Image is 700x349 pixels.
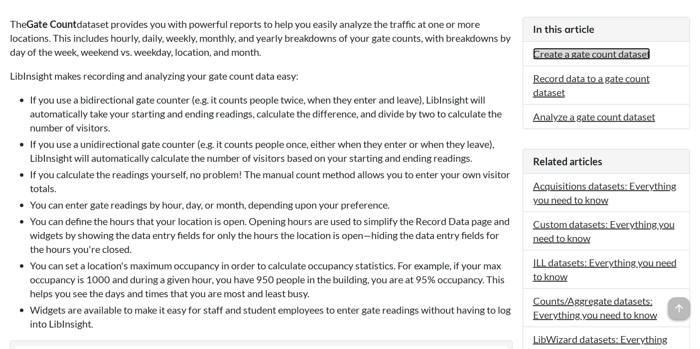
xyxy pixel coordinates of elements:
[26,18,77,30] strong: Gate Count
[533,72,650,98] a: Record data to a gate count dataset
[30,93,513,134] li: If you use a bidirectional gate counter (e.g. it counts people twice, when they enter and leave),...
[10,69,513,83] p: LibInsight makes recording and analyzing your gate count data easy:
[30,198,513,212] li: You can enter gate readings by hour, day, or month, depending upon your preference.
[30,167,513,195] li: If you calculate the readings yourself, no problem! The manual count method allows you to enter y...
[30,137,513,165] li: If you use a unidirectional gate counter (e.g. it counts people once, either when they enter or w...
[533,295,657,321] a: Counts/Aggregate datasets: Everything you need to know
[30,258,513,300] li: You can set a location's maximum occupancy in order to calculate occupancy statistics. For exampl...
[533,22,680,36] h3: In this article
[668,297,690,319] span: arrow_upward
[10,17,513,59] p: The dataset provides you with powerful reports to help you easily analyze the traffic at one or m...
[533,155,602,167] span: Related articles
[533,218,675,244] a: Custom datasets: Everything you need to know
[533,111,655,122] a: Analyze a gate count dataset
[533,48,650,60] a: Create a gate count dataset
[533,256,677,282] a: ILL datasets: Everything you need to know
[30,303,513,331] li: Widgets are available to make it easy for staff and student employees to enter gate readings with...
[30,214,513,256] li: You can define the hours that your location is open. Opening hours are used to simplify the Recor...
[533,180,676,206] a: Acquisitions datasets: Everything you need to know
[668,298,690,310] a: arrow_upward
